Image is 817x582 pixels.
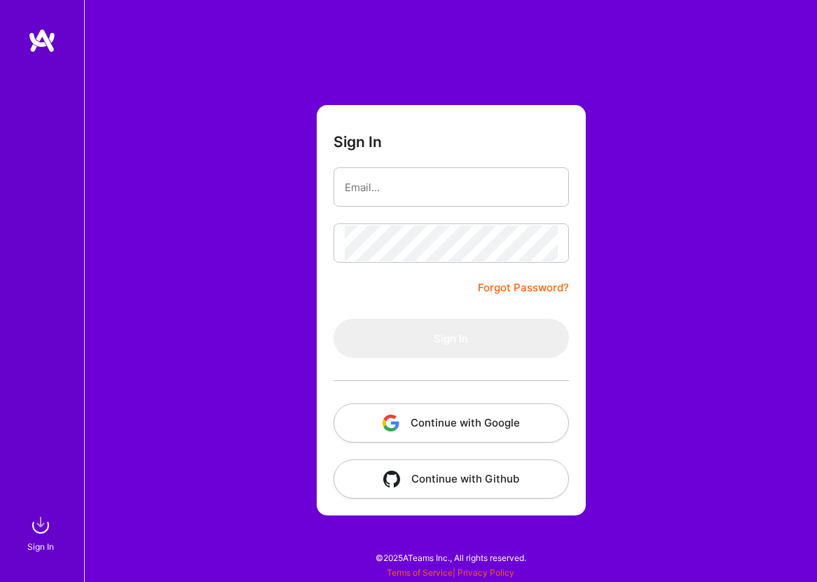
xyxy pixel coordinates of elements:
img: logo [28,28,56,53]
a: sign inSign In [29,511,55,554]
button: Continue with Github [334,459,569,499]
div: © 2025 ATeams Inc., All rights reserved. [84,540,817,575]
button: Continue with Google [334,403,569,443]
img: sign in [27,511,55,539]
span: | [387,567,514,578]
input: Email... [345,169,558,205]
button: Sign In [334,319,569,358]
a: Privacy Policy [458,567,514,578]
img: icon [383,415,399,431]
h3: Sign In [334,133,382,151]
img: icon [383,471,400,487]
div: Sign In [27,539,54,554]
a: Terms of Service [387,567,453,578]
a: Forgot Password? [478,279,569,296]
